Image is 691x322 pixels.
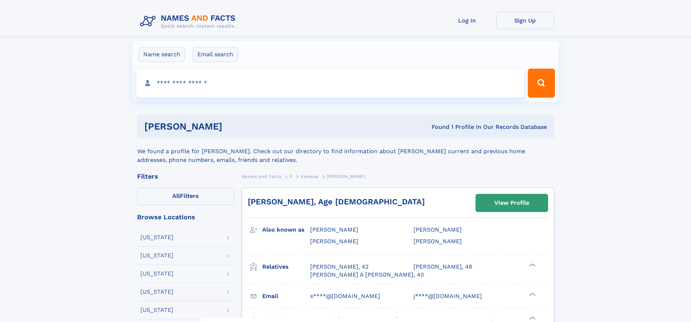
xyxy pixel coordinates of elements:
[242,172,281,181] a: Names and Facts
[262,224,310,236] h3: Also known as
[140,271,173,277] div: [US_STATE]
[140,235,173,240] div: [US_STATE]
[494,195,529,211] div: View Profile
[528,69,555,98] button: Search Button
[136,69,525,98] input: search input
[172,192,180,199] span: All
[327,123,547,131] div: Found 1 Profile In Our Records Database
[496,12,554,29] a: Sign Up
[301,172,318,181] a: Kawesa
[310,226,358,233] span: [PERSON_NAME]
[289,172,293,181] a: K
[137,214,234,220] div: Browse Locations
[414,238,462,245] span: [PERSON_NAME]
[248,197,425,206] a: [PERSON_NAME], Age [DEMOGRAPHIC_DATA]
[310,263,369,271] a: [PERSON_NAME], 42
[527,292,536,297] div: ❯
[310,271,424,279] a: [PERSON_NAME] A [PERSON_NAME], 40
[289,174,293,179] span: K
[137,12,242,31] img: Logo Names and Facts
[193,47,238,62] label: Email search
[527,315,536,320] div: ❯
[140,289,173,295] div: [US_STATE]
[327,174,366,179] span: [PERSON_NAME]
[310,238,358,245] span: [PERSON_NAME]
[137,188,234,205] label: Filters
[301,174,318,179] span: Kawesa
[139,47,185,62] label: Name search
[414,226,462,233] span: [PERSON_NAME]
[476,194,548,212] a: View Profile
[140,307,173,313] div: [US_STATE]
[262,261,310,273] h3: Relatives
[414,263,472,271] a: [PERSON_NAME], 48
[144,122,327,131] h1: [PERSON_NAME]
[137,138,554,164] div: We found a profile for [PERSON_NAME]. Check out our directory to find information about [PERSON_N...
[140,253,173,258] div: [US_STATE]
[262,290,310,302] h3: Email
[137,173,234,180] div: Filters
[438,12,496,29] a: Log In
[527,262,536,267] div: ❯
